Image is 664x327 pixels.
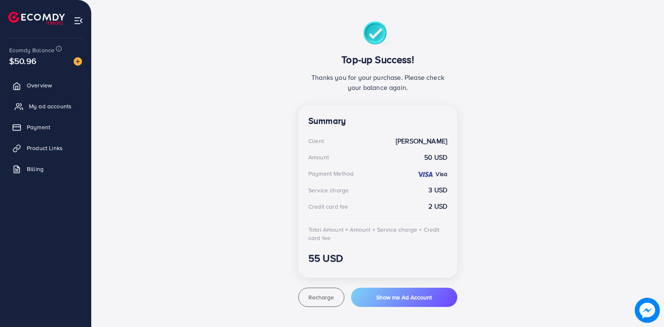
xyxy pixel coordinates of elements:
span: My ad accounts [29,102,72,110]
div: Client [308,137,324,145]
div: Total Amount = Amount + Service charge + Credit card fee [308,225,447,243]
div: Credit card fee [308,202,348,211]
span: $50.96 [8,51,37,71]
p: Thanks you for your purchase. Please check your balance again. [308,72,447,92]
strong: [PERSON_NAME] [396,136,447,146]
button: Show me Ad Account [351,288,457,307]
span: Product Links [27,144,63,152]
div: Payment Method [308,169,354,178]
h3: Top-up Success! [308,54,447,66]
h4: Summary [308,116,447,126]
span: Billing [27,165,44,173]
div: Service charge [308,186,349,194]
img: success [363,21,393,47]
span: Recharge [308,293,334,301]
span: Show me Ad Account [376,293,432,301]
span: Overview [27,81,52,89]
strong: 2 USD [428,202,447,211]
img: image [635,298,660,323]
span: Ecomdy Balance [9,46,54,54]
strong: 3 USD [428,185,447,195]
a: My ad accounts [6,98,85,115]
strong: 50 USD [424,153,447,162]
h3: 55 USD [308,252,447,264]
a: Payment [6,119,85,135]
a: Overview [6,77,85,94]
img: menu [74,16,83,26]
img: credit [417,171,433,178]
strong: Visa [436,170,447,178]
img: image [74,57,82,66]
span: Payment [27,123,50,131]
div: Amount [308,153,329,161]
img: logo [8,12,65,25]
a: Billing [6,161,85,177]
button: Recharge [298,288,344,307]
a: Product Links [6,140,85,156]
